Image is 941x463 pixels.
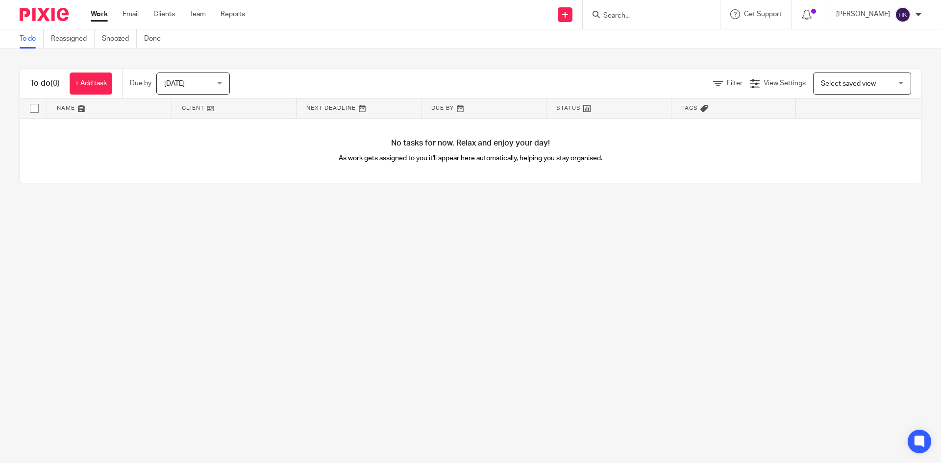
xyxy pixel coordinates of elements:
a: To do [20,29,44,49]
a: Snoozed [102,29,137,49]
a: Done [144,29,168,49]
span: Get Support [744,11,782,18]
a: Clients [153,9,175,19]
span: Select saved view [821,80,876,87]
img: svg%3E [895,7,911,23]
span: (0) [50,79,60,87]
a: + Add task [70,73,112,95]
span: [DATE] [164,80,185,87]
p: Due by [130,78,151,88]
h4: No tasks for now. Relax and enjoy your day! [20,138,921,148]
a: Reports [221,9,245,19]
a: Reassigned [51,29,95,49]
span: Tags [681,105,698,111]
p: [PERSON_NAME] [836,9,890,19]
input: Search [602,12,691,21]
img: Pixie [20,8,69,21]
a: Work [91,9,108,19]
h1: To do [30,78,60,89]
span: View Settings [764,80,806,87]
a: Team [190,9,206,19]
span: Filter [727,80,743,87]
a: Email [123,9,139,19]
p: As work gets assigned to you it'll appear here automatically, helping you stay organised. [246,153,696,163]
